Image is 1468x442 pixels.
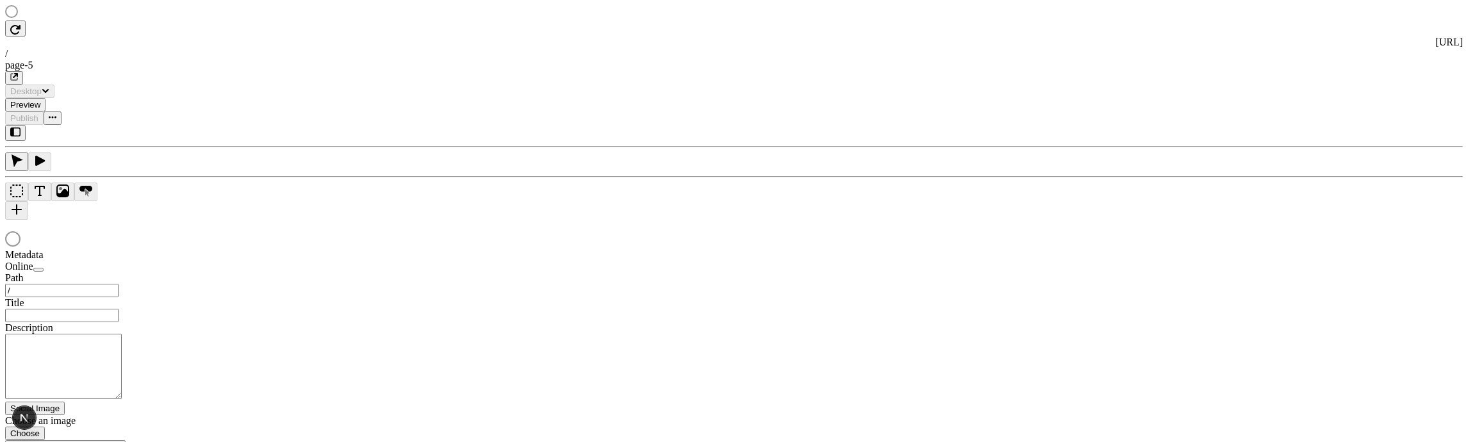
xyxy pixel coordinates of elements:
div: Choose an image [5,415,159,427]
span: Publish [10,113,38,123]
span: Description [5,322,53,333]
button: Preview [5,98,45,111]
button: Image [51,183,74,201]
span: Choose [10,429,40,438]
span: Online [5,261,33,272]
div: Metadata [5,249,159,261]
span: Title [5,297,24,308]
span: Social Image [10,404,60,413]
button: Button [74,183,97,201]
button: Text [28,183,51,201]
div: / [5,48,1463,60]
button: Publish [5,111,44,125]
button: Choose [5,427,45,440]
div: page-5 [5,60,1463,71]
span: Preview [10,100,40,110]
span: Path [5,272,23,283]
div: [URL] [5,37,1463,48]
button: Social Image [5,402,65,415]
button: Box [5,183,28,201]
span: Desktop [10,86,42,96]
button: Desktop [5,85,54,98]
